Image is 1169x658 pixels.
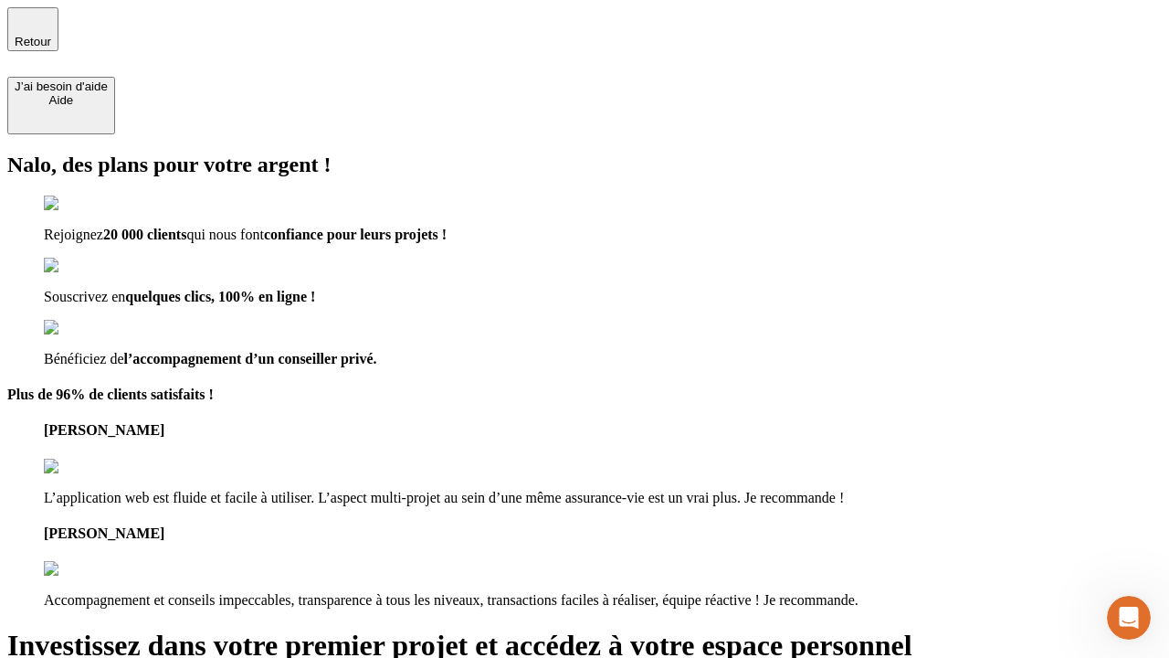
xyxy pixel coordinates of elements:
p: Accompagnement et conseils impeccables, transparence à tous les niveaux, transactions faciles à r... [44,592,1162,609]
h4: Plus de 96% de clients satisfaits ! [7,387,1162,403]
img: checkmark [44,320,122,336]
img: checkmark [44,258,122,274]
button: Retour [7,7,58,51]
img: reviews stars [44,459,134,475]
img: checkmark [44,196,122,212]
span: 20 000 clients [103,227,187,242]
span: confiance pour leurs projets ! [264,227,447,242]
span: Bénéficiez de [44,351,124,366]
img: reviews stars [44,561,134,578]
span: Souscrivez en [44,289,125,304]
div: Aide [15,93,108,107]
h4: [PERSON_NAME] [44,525,1162,542]
h4: [PERSON_NAME] [44,422,1162,439]
h2: Nalo, des plans pour votre argent ! [7,153,1162,177]
iframe: Intercom live chat [1107,596,1151,640]
span: qui nous font [186,227,263,242]
div: J’ai besoin d'aide [15,80,108,93]
span: l’accompagnement d’un conseiller privé. [124,351,377,366]
button: J’ai besoin d'aideAide [7,77,115,134]
span: quelques clics, 100% en ligne ! [125,289,315,304]
span: Rejoignez [44,227,103,242]
p: L’application web est fluide et facile à utiliser. L’aspect multi-projet au sein d’une même assur... [44,490,1162,506]
span: Retour [15,35,51,48]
